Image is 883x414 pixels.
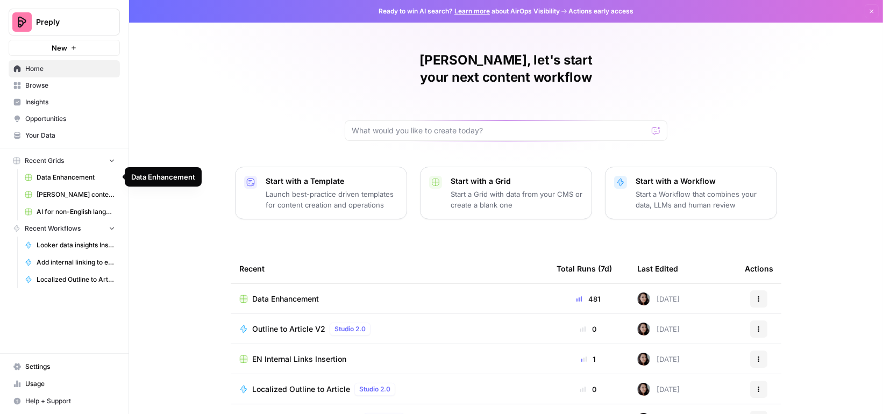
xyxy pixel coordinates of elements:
a: Looker data insights Insertion [20,237,120,254]
button: Workspace: Preply [9,9,120,35]
span: Actions early access [568,6,633,16]
span: Opportunities [25,114,115,124]
img: 0od0somutai3rosqwdkhgswflu93 [637,353,650,366]
p: Start with a Template [266,176,398,187]
button: New [9,40,120,56]
span: EN Internal Links Insertion [252,354,346,365]
a: AI for non-English languages [20,203,120,220]
h1: [PERSON_NAME], let's start your next content workflow [345,52,667,86]
button: Help + Support [9,392,120,410]
div: 1 [557,354,620,365]
a: Usage [9,375,120,392]
img: Preply Logo [12,12,32,32]
a: Data Enhancement [239,294,539,304]
span: Usage [25,379,115,389]
div: [DATE] [637,353,680,366]
button: Start with a GridStart a Grid with data from your CMS or create a blank one [420,167,592,219]
span: Browse [25,81,115,90]
span: New [52,42,67,53]
a: Outline to Article V2Studio 2.0 [239,323,539,336]
div: Actions [745,254,773,283]
div: 0 [557,324,620,334]
a: Home [9,60,120,77]
span: Recent Grids [25,156,64,166]
div: 0 [557,384,620,395]
a: Data Enhancement [20,169,120,186]
span: Home [25,64,115,74]
a: Browse [9,77,120,94]
a: Settings [9,358,120,375]
button: Start with a TemplateLaunch best-practice driven templates for content creation and operations [235,167,407,219]
a: Localized Outline to Article [20,271,120,288]
span: Localized Outline to Article [252,384,350,395]
span: [PERSON_NAME] content interlinking test - new content [37,190,115,199]
span: AI for non-English languages [37,207,115,217]
span: Ready to win AI search? about AirOps Visibility [379,6,560,16]
div: [DATE] [637,292,680,305]
div: [DATE] [637,383,680,396]
span: Insights [25,97,115,107]
a: [PERSON_NAME] content interlinking test - new content [20,186,120,203]
div: Total Runs (7d) [557,254,612,283]
span: Recent Workflows [25,224,81,233]
p: Start with a Workflow [636,176,768,187]
button: Recent Grids [9,153,120,169]
span: Looker data insights Insertion [37,240,115,250]
a: Learn more [454,7,490,15]
span: Settings [25,362,115,372]
a: Your Data [9,127,120,144]
span: Data Enhancement [252,294,319,304]
span: Your Data [25,131,115,140]
p: Start with a Grid [451,176,583,187]
a: Localized Outline to ArticleStudio 2.0 [239,383,539,396]
div: 481 [557,294,620,304]
button: Start with a WorkflowStart a Workflow that combines your data, LLMs and human review [605,167,777,219]
div: Last Edited [637,254,678,283]
img: 0od0somutai3rosqwdkhgswflu93 [637,292,650,305]
span: Data Enhancement [37,173,115,182]
a: Insights [9,94,120,111]
a: EN Internal Links Insertion [239,354,539,365]
div: Recent [239,254,539,283]
span: Studio 2.0 [334,324,366,334]
p: Start a Workflow that combines your data, LLMs and human review [636,189,768,210]
span: Outline to Article V2 [252,324,325,334]
span: Preply [36,17,101,27]
span: Help + Support [25,396,115,406]
p: Start a Grid with data from your CMS or create a blank one [451,189,583,210]
span: Studio 2.0 [359,384,390,394]
input: What would you like to create today? [352,125,647,136]
p: Launch best-practice driven templates for content creation and operations [266,189,398,210]
div: [DATE] [637,323,680,336]
img: 0od0somutai3rosqwdkhgswflu93 [637,383,650,396]
span: Localized Outline to Article [37,275,115,284]
span: Add internal linking to existing articles [37,258,115,267]
a: Opportunities [9,110,120,127]
img: 0od0somutai3rosqwdkhgswflu93 [637,323,650,336]
a: Add internal linking to existing articles [20,254,120,271]
button: Recent Workflows [9,220,120,237]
